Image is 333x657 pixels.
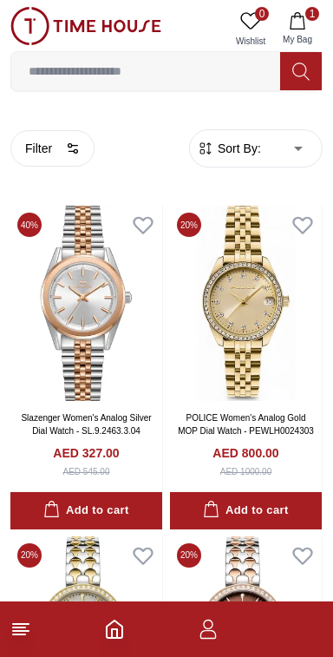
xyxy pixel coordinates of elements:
[305,7,319,21] span: 1
[220,465,272,478] div: AED 1000.00
[17,213,42,237] span: 40 %
[63,465,110,478] div: AED 545.00
[214,140,261,157] span: Sort By:
[170,492,322,529] button: Add to cart
[10,492,162,529] button: Add to cart
[17,543,42,568] span: 20 %
[21,413,151,436] a: Slazenger Women's Analog Silver Dial Watch - SL.9.2463.3.04
[229,7,272,51] a: 0Wishlist
[212,444,278,462] h4: AED 800.00
[255,7,269,21] span: 0
[177,213,201,237] span: 20 %
[53,444,119,462] h4: AED 327.00
[43,501,128,521] div: Add to cart
[272,7,323,51] button: 1My Bag
[10,130,95,167] button: Filter
[177,543,201,568] span: 20 %
[178,413,314,436] a: POLICE Women's Analog Gold MOP Dial Watch - PEWLH0024303
[10,206,162,401] img: Slazenger Women's Analog Silver Dial Watch - SL.9.2463.3.04
[276,33,319,46] span: My Bag
[10,7,161,45] img: ...
[203,501,288,521] div: Add to cart
[170,206,322,401] img: POLICE Women's Analog Gold MOP Dial Watch - PEWLH0024303
[229,35,272,48] span: Wishlist
[104,619,125,640] a: Home
[197,140,261,157] button: Sort By:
